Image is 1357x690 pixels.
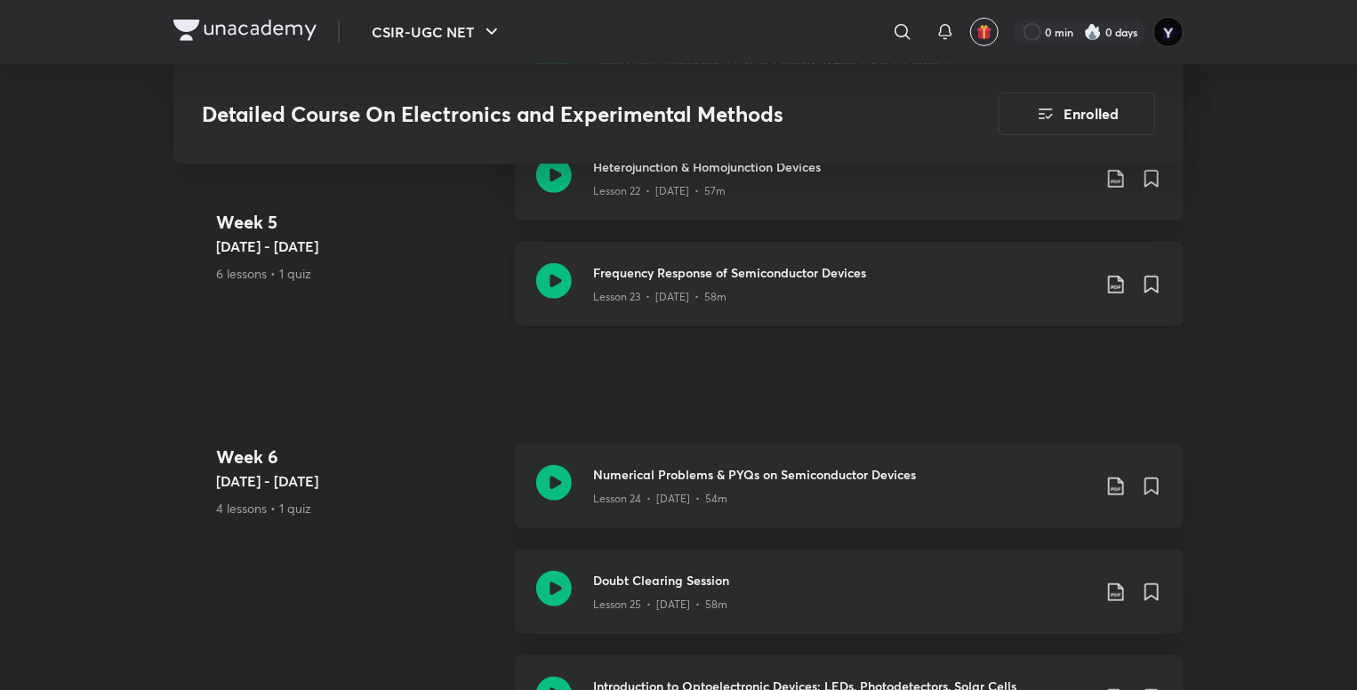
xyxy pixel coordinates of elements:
h3: Frequency Response of Semiconductor Devices [593,263,1091,282]
img: Company Logo [173,20,317,41]
p: 6 lessons • 1 quiz [216,264,501,283]
h4: Week 6 [216,444,501,470]
a: Frequency Response of Semiconductor DevicesLesson 23 • [DATE] • 58m [515,242,1184,348]
button: CSIR-UGC NET [361,14,513,50]
img: avatar [976,24,992,40]
p: Lesson 25 • [DATE] • 58m [593,597,727,613]
h3: Doubt Clearing Session [593,571,1091,590]
h3: Detailed Course On Electronics and Experimental Methods [202,101,898,127]
img: streak [1084,23,1102,41]
img: Yedhukrishna Nambiar [1153,17,1184,47]
h3: Numerical Problems & PYQs on Semiconductor Devices [593,465,1091,484]
p: Lesson 24 • [DATE] • 54m [593,491,727,507]
a: Doubt Clearing SessionLesson 25 • [DATE] • 58m [515,550,1184,655]
a: Company Logo [173,20,317,45]
button: avatar [970,18,999,46]
a: Numerical Problems & PYQs on Semiconductor DevicesLesson 24 • [DATE] • 54m [515,444,1184,550]
h4: Week 5 [216,209,501,236]
p: 4 lessons • 1 quiz [216,499,501,517]
h5: [DATE] - [DATE] [216,236,501,257]
a: Heterojunction & Homojunction DevicesLesson 22 • [DATE] • 57m [515,136,1184,242]
p: Lesson 23 • [DATE] • 58m [593,289,727,305]
h5: [DATE] - [DATE] [216,470,501,492]
p: Lesson 22 • [DATE] • 57m [593,183,726,199]
h3: Heterojunction & Homojunction Devices [593,157,1091,176]
button: Enrolled [999,92,1155,135]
